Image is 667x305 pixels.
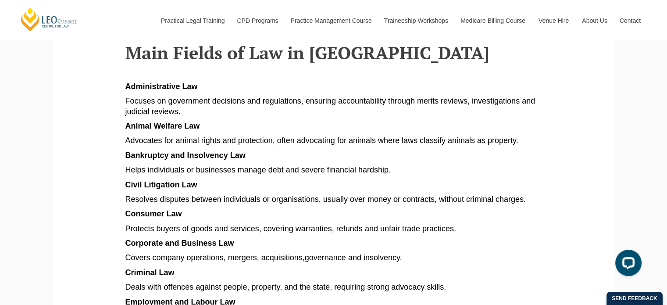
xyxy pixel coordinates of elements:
a: CPD Programs [230,2,284,39]
span: Civil Litigation Law [125,180,197,189]
span: Resolves disputes between individuals or organisations, usually over money or contracts, without ... [125,195,526,204]
span: Focuses on government decisions and regulations, ensuring accountability through merits reviews, ... [125,97,535,115]
a: Practice Management Course [284,2,378,39]
span: Animal Welfare Law [125,122,200,130]
span: Administrative Law [125,82,198,91]
span: Bankruptcy and Insolvency Law [125,151,246,160]
span: Protects buyers of goods and services, covering warranties, refunds and unfair trade practices. [125,224,456,233]
a: Practical Legal Training [154,2,231,39]
a: Contact [613,2,647,39]
span: Helps individuals or businesses manage debt and severe financial hardship. [125,165,391,174]
span: Covers company operations, mergers, acquisitions [125,253,303,262]
a: Traineeship Workshops [378,2,454,39]
a: [PERSON_NAME] Centre for Law [20,7,78,32]
span: , [303,253,305,262]
span: Corporate and Business Law [125,239,234,248]
span: governance and insolvency. [305,253,402,262]
iframe: LiveChat chat widget [608,246,645,283]
a: About Us [575,2,613,39]
span: Main Fields of Law in [GEOGRAPHIC_DATA] [125,41,489,64]
span: Consumer Law [125,209,182,218]
a: Venue Hire [532,2,575,39]
span: Criminal Law [125,268,175,277]
span: Advocates for animal rights and protection, often advocating for animals where laws classify anim... [125,136,518,145]
a: Medicare Billing Course [454,2,532,39]
span: Deals with offences against people, property, and the state, requiring strong advocacy skills. [125,283,446,291]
